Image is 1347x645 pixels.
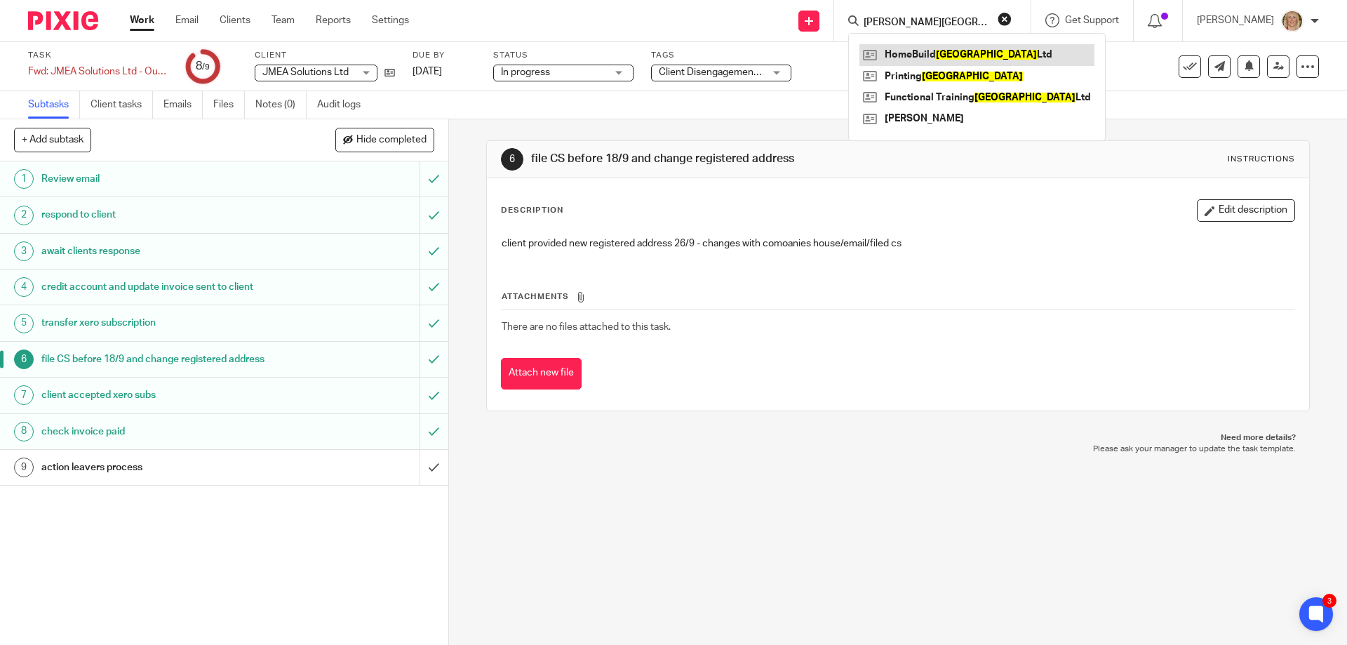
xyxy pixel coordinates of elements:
span: [DATE] [413,67,442,77]
button: Hide completed [335,128,434,152]
button: Edit description [1197,199,1295,222]
span: JMEA Solutions Ltd [262,67,349,77]
p: client provided new registered address 26/9 - changes with comoanies house/email/filed cs [502,237,1294,251]
p: Please ask your manager to update the task template. [500,444,1295,455]
div: 8 [196,58,210,74]
div: 1 [14,169,34,189]
img: JW%20photo.JPG [1281,10,1304,32]
a: Client tasks [91,91,153,119]
h1: Review email [41,168,284,189]
div: Instructions [1228,154,1295,165]
small: /9 [202,63,210,71]
a: Audit logs [317,91,371,119]
h1: check invoice paid [41,421,284,442]
h1: transfer xero subscription [41,312,284,333]
a: Reports [316,13,351,27]
p: Description [501,205,563,216]
h1: file CS before 18/9 and change registered address [41,349,284,370]
h1: file CS before 18/9 and change registered address [531,152,928,166]
h1: action leavers process [41,457,284,478]
a: Work [130,13,154,27]
div: 6 [501,148,523,171]
a: Settings [372,13,409,27]
div: Fwd: JMEA Solutions Ltd - Outstanding Overdue Invoices Reminder [28,65,168,79]
div: 7 [14,385,34,405]
p: [PERSON_NAME] [1197,13,1274,27]
div: 3 [1322,594,1336,608]
a: Emails [163,91,203,119]
label: Tags [651,50,791,61]
div: 9 [14,458,34,477]
span: There are no files attached to this task. [502,322,671,332]
label: Client [255,50,395,61]
span: Attachments [502,293,569,300]
div: 4 [14,277,34,297]
h1: respond to client [41,204,284,225]
a: Subtasks [28,91,80,119]
h1: credit account and update invoice sent to client [41,277,284,298]
div: 3 [14,241,34,261]
a: Notes (0) [255,91,307,119]
span: Client Disengagement + 1 [659,67,772,77]
label: Status [493,50,634,61]
p: Need more details? [500,432,1295,444]
div: 6 [14,350,34,369]
h1: client accepted xero subs [41,385,284,406]
button: + Add subtask [14,128,91,152]
h1: await clients response [41,241,284,262]
button: Clear [998,12,1012,26]
button: Attach new file [501,358,582,390]
input: Search [862,17,989,29]
span: In progress [501,67,550,77]
a: Files [213,91,245,119]
img: Pixie [28,11,98,30]
div: 5 [14,314,34,333]
label: Due by [413,50,476,61]
div: 8 [14,422,34,441]
a: Email [175,13,199,27]
a: Clients [220,13,250,27]
div: 2 [14,206,34,225]
span: Hide completed [356,135,427,146]
label: Task [28,50,168,61]
span: Get Support [1065,15,1119,25]
a: Team [272,13,295,27]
